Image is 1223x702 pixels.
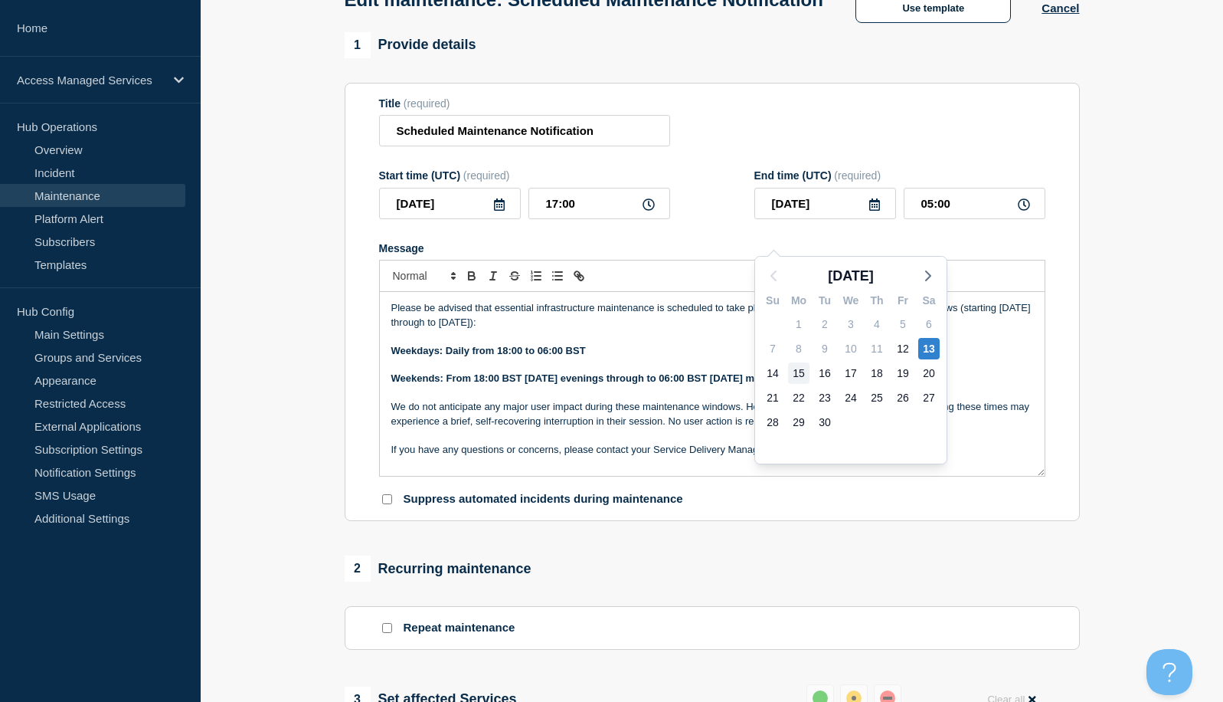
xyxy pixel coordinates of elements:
[814,387,835,408] div: Tuesday, Sep 23, 2025
[391,345,586,356] strong: Weekdays: Daily from 18:00 to 06:00 BST
[762,338,783,359] div: Sunday, Sep 7, 2025
[404,97,450,110] span: (required)
[828,264,874,287] span: [DATE]
[547,267,568,285] button: Toggle bulleted list
[840,387,862,408] div: Wednesday, Sep 24, 2025
[788,338,809,359] div: Monday, Sep 8, 2025
[463,169,510,182] span: (required)
[391,301,1033,330] p: Please be advised that essential infrastructure maintenance is scheduled to take place during the...
[391,400,1033,428] p: We do not anticipate any major user impact during these maintenance windows. However, users activ...
[788,412,809,433] div: Monday, Sep 29, 2025
[504,267,525,285] button: Toggle strikethrough text
[1042,2,1079,15] button: Cancel
[788,362,809,384] div: Monday, Sep 15, 2025
[386,267,461,285] span: Font size
[814,313,835,335] div: Tuesday, Sep 2, 2025
[345,32,371,58] span: 1
[568,267,590,285] button: Toggle link
[379,242,1045,254] div: Message
[379,97,670,110] div: Title
[754,188,896,219] input: YYYY-MM-DD
[760,292,786,312] div: Su
[822,264,880,287] button: [DATE]
[812,292,838,312] div: Tu
[864,292,890,312] div: Th
[892,362,914,384] div: Friday, Sep 19, 2025
[391,443,1033,457] p: If you have any questions or concerns, please contact your Service Delivery Manager or Account Ma...
[379,188,521,219] input: YYYY-MM-DD
[866,362,888,384] div: Thursday, Sep 18, 2025
[840,362,862,384] div: Wednesday, Sep 17, 2025
[788,313,809,335] div: Monday, Sep 1, 2025
[892,313,914,335] div: Friday, Sep 5, 2025
[482,267,504,285] button: Toggle italic text
[382,494,392,504] input: Suppress automated incidents during maintenance
[1146,649,1192,695] iframe: Help Scout Beacon - Open
[345,32,476,58] div: Provide details
[754,169,1045,182] div: End time (UTC)
[918,313,940,335] div: Saturday, Sep 6, 2025
[892,338,914,359] div: Friday, Sep 12, 2025
[379,115,670,146] input: Title
[814,338,835,359] div: Tuesday, Sep 9, 2025
[17,74,164,87] p: Access Managed Services
[345,556,531,582] div: Recurring maintenance
[404,621,515,635] p: Repeat maintenance
[814,362,835,384] div: Tuesday, Sep 16, 2025
[840,338,862,359] div: Wednesday, Sep 10, 2025
[866,338,888,359] div: Thursday, Sep 11, 2025
[525,267,547,285] button: Toggle ordered list
[918,362,940,384] div: Saturday, Sep 20, 2025
[918,387,940,408] div: Saturday, Sep 27, 2025
[404,492,683,507] p: Suppress automated incidents during maintenance
[379,169,670,182] div: Start time (UTC)
[345,556,371,582] span: 2
[866,313,888,335] div: Thursday, Sep 4, 2025
[382,623,392,633] input: Repeat maintenance
[391,372,791,384] strong: Weekends: From 18:00 BST [DATE] evenings through to 06:00 BST [DATE] mornings
[762,387,783,408] div: Sunday, Sep 21, 2025
[892,387,914,408] div: Friday, Sep 26, 2025
[461,267,482,285] button: Toggle bold text
[918,338,940,359] div: Saturday, Sep 13, 2025
[528,188,670,219] input: HH:MM
[762,362,783,384] div: Sunday, Sep 14, 2025
[840,313,862,335] div: Wednesday, Sep 3, 2025
[814,412,835,433] div: Tuesday, Sep 30, 2025
[788,387,809,408] div: Monday, Sep 22, 2025
[786,292,812,312] div: Mo
[904,188,1045,219] input: HH:MM
[916,292,942,312] div: Sa
[890,292,916,312] div: Fr
[834,169,881,182] span: (required)
[838,292,864,312] div: We
[866,387,888,408] div: Thursday, Sep 25, 2025
[762,412,783,433] div: Sunday, Sep 28, 2025
[380,292,1045,476] div: Message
